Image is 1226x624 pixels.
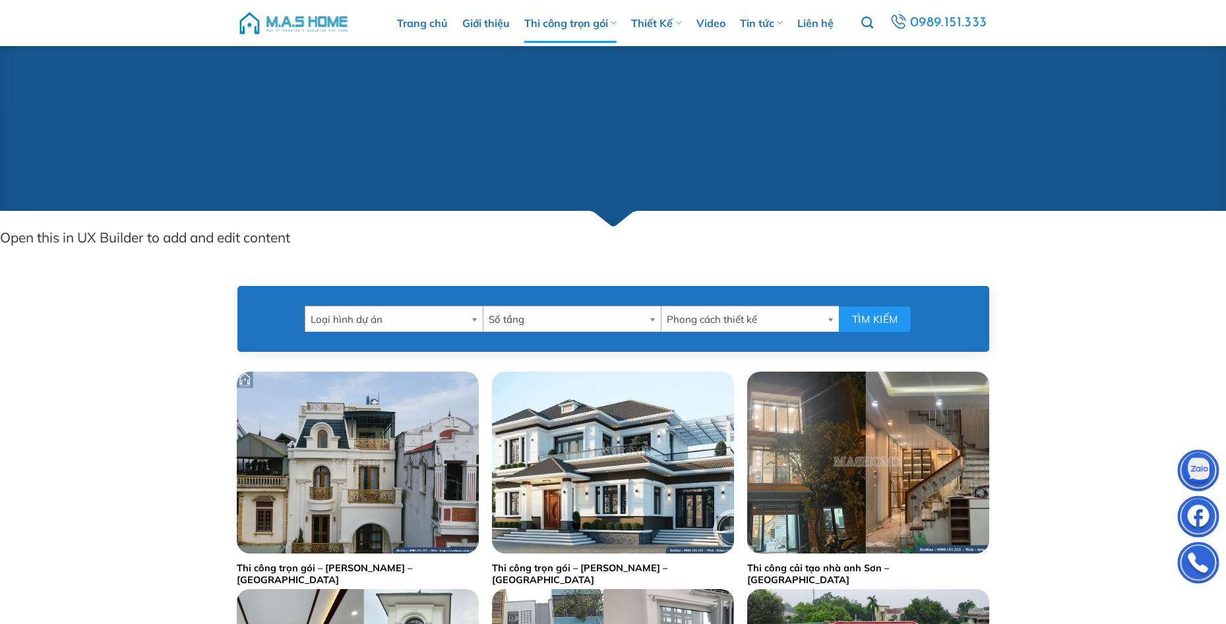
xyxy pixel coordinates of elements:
a: 0989.151.333 [888,11,989,35]
a: Thi công cải tạo nhà anh Sơn – [GEOGRAPHIC_DATA] [747,562,989,586]
a: Giới thiệu [462,3,510,43]
img: Cải tạo nhà anh Sơn - Hà Đông | MasHome [747,372,989,553]
span: Số tầng [489,306,644,333]
img: Thi công trọn gói - Anh Hiếu - Thanh Hoá | MasHome [492,372,734,553]
img: Zalo [1179,453,1218,492]
a: Thiết Kế [631,3,681,43]
span: 0989.151.333 [910,12,987,34]
img: Phone [1179,545,1218,584]
img: M.A.S HOME – Tổng Thầu Thiết Kế Và Xây Nhà Trọn Gói [237,3,350,43]
a: Thi công trọn gói – [PERSON_NAME] – [GEOGRAPHIC_DATA] [237,562,479,586]
a: Liên hệ [797,3,834,43]
a: Tin tức [740,3,783,43]
button: Tìm kiếm [839,306,911,332]
a: Tìm kiếm [861,9,873,37]
span: Phong cách thiết kế [667,306,822,333]
a: Video [696,3,725,43]
img: Facebook [1179,499,1218,538]
img: Thi công trọn gói anh Tuấn - Gia Lâm | MasHome [237,372,479,553]
span: Loại hình dự án [311,306,466,333]
a: Thi công trọn gói – [PERSON_NAME] – [GEOGRAPHIC_DATA] [492,562,734,586]
a: Trang chủ [397,3,448,43]
a: Thi công trọn gói [524,3,617,43]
